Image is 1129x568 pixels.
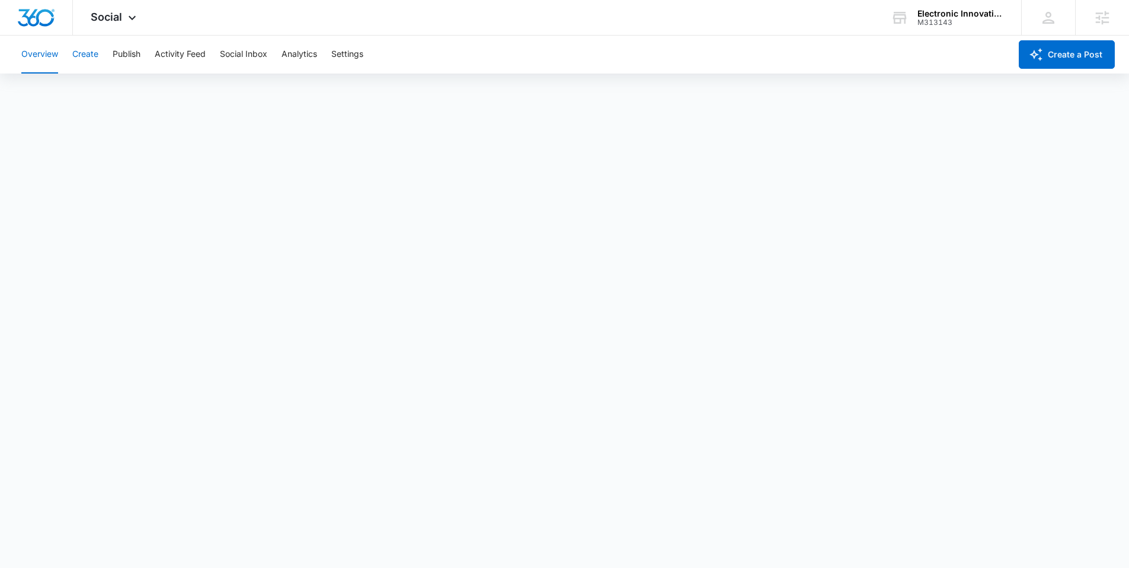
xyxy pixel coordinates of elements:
div: account name [917,9,1004,18]
button: Overview [21,36,58,74]
span: Social [91,11,122,23]
button: Activity Feed [155,36,206,74]
button: Settings [331,36,363,74]
button: Social Inbox [220,36,267,74]
button: Create a Post [1019,40,1115,69]
button: Publish [113,36,140,74]
button: Create [72,36,98,74]
div: account id [917,18,1004,27]
button: Analytics [282,36,317,74]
